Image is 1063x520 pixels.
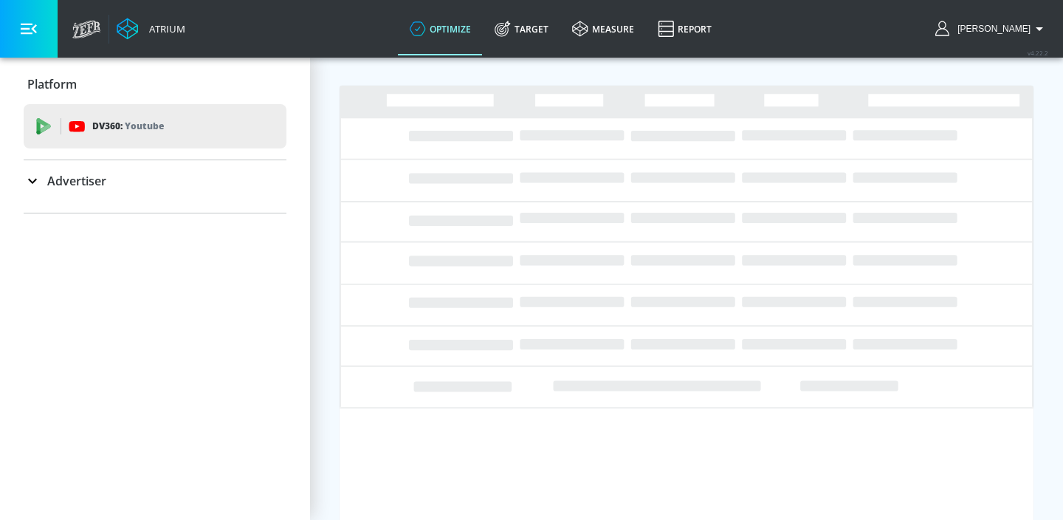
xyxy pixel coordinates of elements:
[143,22,185,35] div: Atrium
[117,18,185,40] a: Atrium
[24,104,286,148] div: DV360: Youtube
[952,24,1031,34] span: login as: anthony.rios@zefr.com
[560,2,646,55] a: measure
[483,2,560,55] a: Target
[935,20,1048,38] button: [PERSON_NAME]
[24,160,286,202] div: Advertiser
[47,173,106,189] p: Advertiser
[24,64,286,105] div: Platform
[92,118,164,134] p: DV360:
[27,76,77,92] p: Platform
[125,118,164,134] p: Youtube
[646,2,723,55] a: Report
[1028,49,1048,57] span: v 4.22.2
[398,2,483,55] a: optimize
